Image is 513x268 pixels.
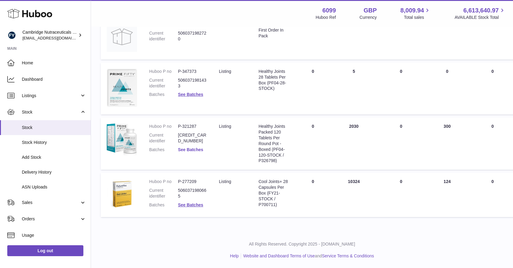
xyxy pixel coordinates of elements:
td: 4229 [331,15,377,59]
span: Usage [22,232,86,238]
span: Total sales [404,15,431,20]
span: 0 [491,69,494,74]
a: See Batches [178,202,203,207]
dd: P-347373 [178,69,207,74]
a: Website and Dashboard Terms of Use [243,253,315,258]
span: 6,613,640.97 [463,6,499,15]
div: Healthy Joints 28 Tablets Per Box (PF04-28-STOCK) [259,69,289,92]
span: Stock [22,125,86,131]
dt: Huboo P no [149,179,178,185]
td: 0 [426,15,469,59]
span: Home [22,60,86,66]
td: 300 [426,117,469,170]
img: product image [107,179,137,209]
dt: Current identifier [149,188,178,199]
span: Add Stock [22,154,86,160]
strong: GBP [364,6,377,15]
dd: 5060371981433 [178,77,207,89]
div: Cool Joints+ 28 Capsules Per Box (FY21-STOCK / P700711) [259,179,289,207]
div: Huboo Ref [316,15,336,20]
td: 0 [295,15,331,59]
td: 2030 [331,117,377,170]
div: Cambridge Nutraceuticals Ltd [22,29,77,41]
dd: P-321287 [178,124,207,129]
div: Healthy Joints Packed 120 Tablets Per Round Pot - Boxed (PF04-120-STOCK / P326798) [259,124,289,164]
a: See Batches [178,147,203,152]
a: Help [230,253,239,258]
td: 10324 [331,173,377,217]
dt: Current identifier [149,30,178,42]
span: Stock History [22,140,86,145]
p: All Rights Reserved. Copyright 2025 - [DOMAIN_NAME] [96,241,508,247]
div: Currency [360,15,377,20]
div: Cool Joints+ First Order In Pack [259,22,289,39]
a: Log out [7,245,83,256]
span: Dashboard [22,76,86,82]
dt: Huboo P no [149,69,178,74]
td: 5 [331,63,377,114]
img: product image [107,22,137,52]
a: See Batches [178,92,203,97]
span: [EMAIL_ADDRESS][DOMAIN_NAME] [22,36,89,40]
a: Service Terms & Conditions [322,253,374,258]
span: 0 [491,124,494,129]
td: 0 [426,63,469,114]
span: Delivery History [22,169,86,175]
td: 0 [295,173,331,217]
td: 0 [377,173,426,217]
dt: Batches [149,202,178,208]
dd: [CREDIT_CARD_NUMBER] [178,132,207,144]
img: product image [107,124,137,155]
span: Sales [22,200,80,205]
a: 6,613,640.97 AVAILABLE Stock Total [454,6,506,20]
span: AVAILABLE Stock Total [454,15,506,20]
a: 8,009.94 Total sales [401,6,431,20]
span: 8,009.94 [401,6,424,15]
span: ASN Uploads [22,184,86,190]
strong: 6099 [322,6,336,15]
span: listing [219,69,231,74]
span: Listings [22,93,80,99]
span: listing [219,124,231,129]
img: huboo@camnutra.com [7,31,16,40]
dd: 5060371980665 [178,188,207,199]
dt: Current identifier [149,132,178,144]
dd: P-277209 [178,179,207,185]
dt: Batches [149,92,178,97]
dd: 5060371982720 [178,30,207,42]
span: Orders [22,216,80,222]
td: 0 [377,63,426,114]
td: 0 [295,63,331,114]
dt: Current identifier [149,77,178,89]
td: 0 [377,117,426,170]
span: listing [219,179,231,184]
dt: Huboo P no [149,124,178,129]
span: 0 [491,179,494,184]
li: and [241,253,374,259]
img: product image [107,69,137,107]
dt: Batches [149,147,178,153]
span: Stock [22,109,80,115]
td: 0 [377,15,426,59]
td: 0 [295,117,331,170]
td: 124 [426,173,469,217]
